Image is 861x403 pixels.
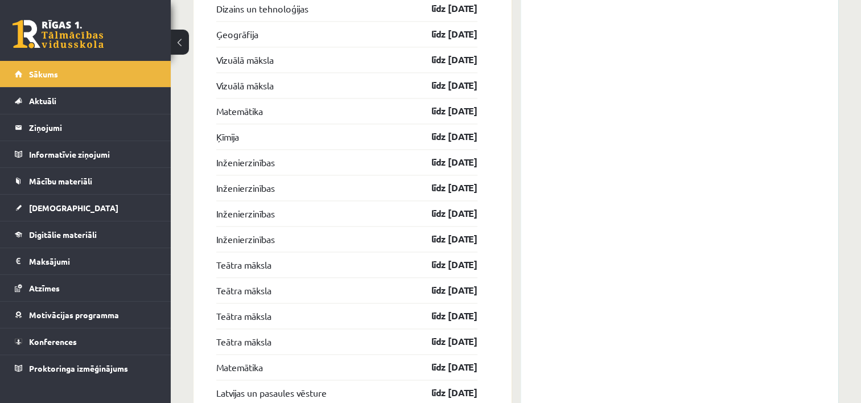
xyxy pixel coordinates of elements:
[216,181,275,195] a: Inženierzinības
[216,53,274,67] a: Vizuālā māksla
[29,203,118,213] span: [DEMOGRAPHIC_DATA]
[15,88,156,114] a: Aktuāli
[29,96,56,106] span: Aktuāli
[216,207,275,220] a: Inženierzinības
[411,335,477,348] a: līdz [DATE]
[29,336,77,347] span: Konferences
[29,229,97,240] span: Digitālie materiāli
[411,2,477,15] a: līdz [DATE]
[15,275,156,301] a: Atzīmes
[15,355,156,381] a: Proktoringa izmēģinājums
[29,114,156,141] legend: Ziņojumi
[216,258,271,272] a: Teātra māksla
[216,27,258,41] a: Ģeogrāfija
[411,27,477,41] a: līdz [DATE]
[15,114,156,141] a: Ziņojumi
[411,79,477,92] a: līdz [DATE]
[411,232,477,246] a: līdz [DATE]
[216,232,275,246] a: Inženierzinības
[29,363,128,373] span: Proktoringa izmēģinājums
[29,310,119,320] span: Motivācijas programma
[411,360,477,374] a: līdz [DATE]
[29,141,156,167] legend: Informatīvie ziņojumi
[15,195,156,221] a: [DEMOGRAPHIC_DATA]
[411,309,477,323] a: līdz [DATE]
[411,104,477,118] a: līdz [DATE]
[411,283,477,297] a: līdz [DATE]
[13,20,104,48] a: Rīgas 1. Tālmācības vidusskola
[15,61,156,87] a: Sākums
[411,130,477,143] a: līdz [DATE]
[216,335,271,348] a: Teātra māksla
[216,386,327,400] a: Latvijas un pasaules vēsture
[411,53,477,67] a: līdz [DATE]
[411,207,477,220] a: līdz [DATE]
[15,168,156,194] a: Mācību materiāli
[216,360,263,374] a: Matemātika
[29,283,60,293] span: Atzīmes
[216,130,239,143] a: Ķīmija
[29,248,156,274] legend: Maksājumi
[216,2,308,15] a: Dizains un tehnoloģijas
[29,176,92,186] span: Mācību materiāli
[216,155,275,169] a: Inženierzinības
[15,221,156,248] a: Digitālie materiāli
[216,309,271,323] a: Teātra māksla
[216,79,274,92] a: Vizuālā māksla
[15,141,156,167] a: Informatīvie ziņojumi
[411,386,477,400] a: līdz [DATE]
[411,155,477,169] a: līdz [DATE]
[15,328,156,355] a: Konferences
[411,181,477,195] a: līdz [DATE]
[15,302,156,328] a: Motivācijas programma
[216,104,263,118] a: Matemātika
[411,258,477,272] a: līdz [DATE]
[216,283,271,297] a: Teātra māksla
[29,69,58,79] span: Sākums
[15,248,156,274] a: Maksājumi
